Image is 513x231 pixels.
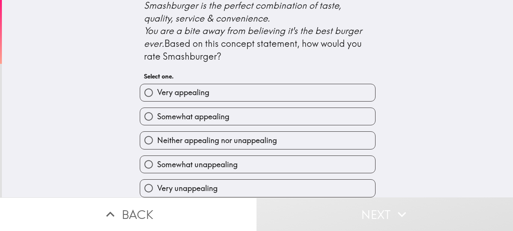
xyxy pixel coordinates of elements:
button: Somewhat appealing [140,108,375,125]
button: Neither appealing nor unappealing [140,132,375,149]
span: Very unappealing [157,183,218,194]
button: Next [256,197,513,231]
button: Somewhat unappealing [140,156,375,173]
button: Very appealing [140,84,375,101]
button: Very unappealing [140,180,375,197]
span: Somewhat appealing [157,111,229,122]
span: Very appealing [157,87,209,98]
span: Somewhat unappealing [157,159,238,170]
span: Neither appealing nor unappealing [157,135,277,146]
h6: Select one. [144,72,371,80]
